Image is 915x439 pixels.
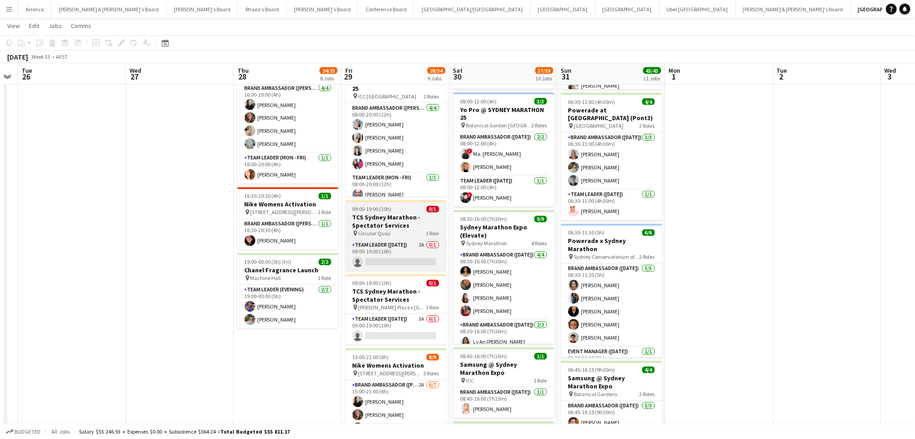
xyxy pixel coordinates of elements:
[358,230,391,237] span: Circular Quay
[5,427,42,437] button: Budgeted
[428,75,445,82] div: 9 Jobs
[7,22,20,30] span: View
[353,206,392,213] span: 09:00-19:00 (10h)
[568,229,605,236] span: 06:30-11:30 (5h)
[467,192,473,198] span: !
[643,67,661,74] span: 43/43
[167,0,238,18] button: [PERSON_NAME]'s Board
[318,209,331,216] span: 1 Role
[14,429,41,435] span: Budgeted
[568,98,615,105] span: 06:30-11:00 (4h30m)
[530,0,595,18] button: [GEOGRAPHIC_DATA]
[237,187,339,250] div: 16:30-20:30 (4h)1/1Nike Womens Activation [STREET_ADDRESS][PERSON_NAME]1 RoleBrand Ambassador ([P...
[534,378,547,384] span: 1 Role
[56,53,68,60] div: AEST
[79,428,290,435] div: Salary $55 246.93 + Expenses $0.00 + Subsistence $564.24 =
[345,103,446,173] app-card-role: Brand Ambassador ([PERSON_NAME])4/408:00-20:00 (12h)[PERSON_NAME][PERSON_NAME][PERSON_NAME][PERSO...
[236,71,249,82] span: 28
[669,66,681,75] span: Mon
[561,347,662,378] app-card-role: Event Manager ([DATE])1/106:30-11:30 (5h)
[640,123,655,130] span: 2 Roles
[344,71,353,82] span: 29
[237,83,339,153] app-card-role: Brand Ambassador ([PERSON_NAME])4/416:00-20:00 (4h)[PERSON_NAME][PERSON_NAME][PERSON_NAME][PERSON...
[345,66,353,75] span: Fri
[453,250,554,320] app-card-role: Brand Ambassador ([DATE])4/408:30-16:00 (7h30m)[PERSON_NAME][PERSON_NAME][PERSON_NAME][PERSON_NAME]
[427,280,439,287] span: 0/1
[358,304,426,311] span: [PERSON_NAME] Place x [GEOGRAPHIC_DATA]
[318,275,331,282] span: 1 Role
[453,388,554,418] app-card-role: Brand Ambassador ([DATE])1/108:45-16:00 (7h15m)[PERSON_NAME]
[574,254,640,261] span: Sydney Conservatorium of Music
[45,20,65,32] a: Jobs
[453,66,463,75] span: Sat
[130,66,141,75] span: Wed
[460,98,497,105] span: 08:00-12:00 (4h)
[237,253,339,329] div: 19:00-00:00 (5h) (Fri)2/2Chanel Fragrance Launch Machine Hall1 RoleTeam Leader (Evening)2/219:00-...
[345,288,446,304] h3: TCS Sydney Marathon - Spectator Services
[453,132,554,176] app-card-role: Brand Ambassador ([DATE])2/208:00-12:00 (4h)!Ma. [PERSON_NAME][PERSON_NAME]
[345,201,446,271] app-job-card: 09:00-19:00 (10h)0/1TCS Sydney Marathon - Spectator Services Circular Quay1 RoleTeam Leader ([DAT...
[51,0,167,18] button: [PERSON_NAME] & [PERSON_NAME]'s Board
[7,52,28,61] div: [DATE]
[237,51,339,184] app-job-card: 16:00-20:00 (4h)5/5Nike Womens Activation [STREET_ADDRESS][PERSON_NAME]2 RolesBrand Ambassador ([...
[561,66,572,75] span: Sun
[237,219,339,250] app-card-role: Brand Ambassador ([PERSON_NAME])1/116:30-20:30 (4h)[PERSON_NAME]
[467,149,473,154] span: !
[345,173,446,204] app-card-role: Team Leader (Mon - Fri)1/108:00-20:00 (12h)[PERSON_NAME]
[561,224,662,358] app-job-card: 06:30-11:30 (5h)6/6Powerade x Sydney Marathon Sydney Conservatorium of Music2 RolesBrand Ambassad...
[345,275,446,345] div: 09:00-19:00 (10h)0/1TCS Sydney Marathon - Spectator Services [PERSON_NAME] Place x [GEOGRAPHIC_DA...
[19,0,51,18] button: Arrence
[561,133,662,190] app-card-role: Brand Ambassador ([DATE])3/306:30-11:00 (4h30m)[PERSON_NAME][PERSON_NAME][PERSON_NAME]
[345,214,446,230] h3: TCS Sydney Marathon - Spectator Services
[466,378,474,384] span: ICC
[466,240,507,247] span: Sydney Marathon
[561,106,662,122] h3: Powerade at [GEOGRAPHIC_DATA] (Pont3)
[238,0,287,18] button: Rhaea's Board
[424,370,439,377] span: 3 Roles
[251,275,281,282] span: Machine Hall
[568,367,615,374] span: 06:45-16:15 (9h30m)
[574,391,618,398] span: Botanical Gardens
[20,71,32,82] span: 26
[358,0,414,18] button: Conference Board
[644,75,661,82] div: 11 Jobs
[561,237,662,253] h3: Powerade x Sydney Marathon
[561,374,662,391] h3: Samsung @ Sydney Marathon Expo
[427,354,439,361] span: 8/9
[71,22,91,30] span: Comms
[358,93,417,100] span: ICC [GEOGRAPHIC_DATA]
[536,75,553,82] div: 10 Jobs
[466,122,532,129] span: Botanical Garden [GEOGRAPHIC_DATA]
[453,176,554,207] app-card-role: Team Leader ([DATE])1/108:00-12:00 (4h)![PERSON_NAME]
[414,0,530,18] button: [GEOGRAPHIC_DATA]/[GEOGRAPHIC_DATA]
[50,428,71,435] span: All jobs
[534,353,547,360] span: 1/1
[574,123,624,130] span: [GEOGRAPHIC_DATA]
[320,75,337,82] div: 8 Jobs
[353,354,389,361] span: 15:00-21:00 (6h)
[534,98,547,105] span: 3/3
[424,93,439,100] span: 2 Roles
[642,98,655,105] span: 4/4
[287,0,358,18] button: [PERSON_NAME]'s Board
[535,67,553,74] span: 37/39
[453,348,554,418] app-job-card: 08:45-16:00 (7h15m)1/1Samsung @ Sydney Marathon Expo ICC1 RoleBrand Ambassador ([DATE])1/108:45-1...
[237,201,339,209] h3: Nike Womens Activation
[220,428,290,435] span: Total Budgeted $55 811.17
[67,20,95,32] a: Comms
[319,193,331,200] span: 1/1
[128,71,141,82] span: 27
[22,66,32,75] span: Tue
[4,20,23,32] a: View
[237,285,339,329] app-card-role: Team Leader (Evening)2/219:00-00:00 (5h)[PERSON_NAME][PERSON_NAME]
[48,22,62,30] span: Jobs
[561,190,662,220] app-card-role: Team Leader ([DATE])1/106:30-11:00 (4h30m)[PERSON_NAME]
[453,210,554,344] app-job-card: 08:30-16:00 (7h30m)9/9Sydney Marathon Expo (Elevate) Sydney Marathon4 RolesBrand Ambassador ([DAT...
[345,240,446,271] app-card-role: Team Leader ([DATE])2A0/109:00-19:00 (10h)
[453,361,554,377] h3: Samsung @ Sydney Marathon Expo
[237,66,249,75] span: Thu
[561,264,662,347] app-card-role: Brand Ambassador ([DATE])5/506:30-11:30 (5h)[PERSON_NAME][PERSON_NAME][PERSON_NAME][PERSON_NAME][...
[561,93,662,220] app-job-card: 06:30-11:00 (4h30m)4/4Powerade at [GEOGRAPHIC_DATA] (Pont3) [GEOGRAPHIC_DATA]2 RolesBrand Ambassa...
